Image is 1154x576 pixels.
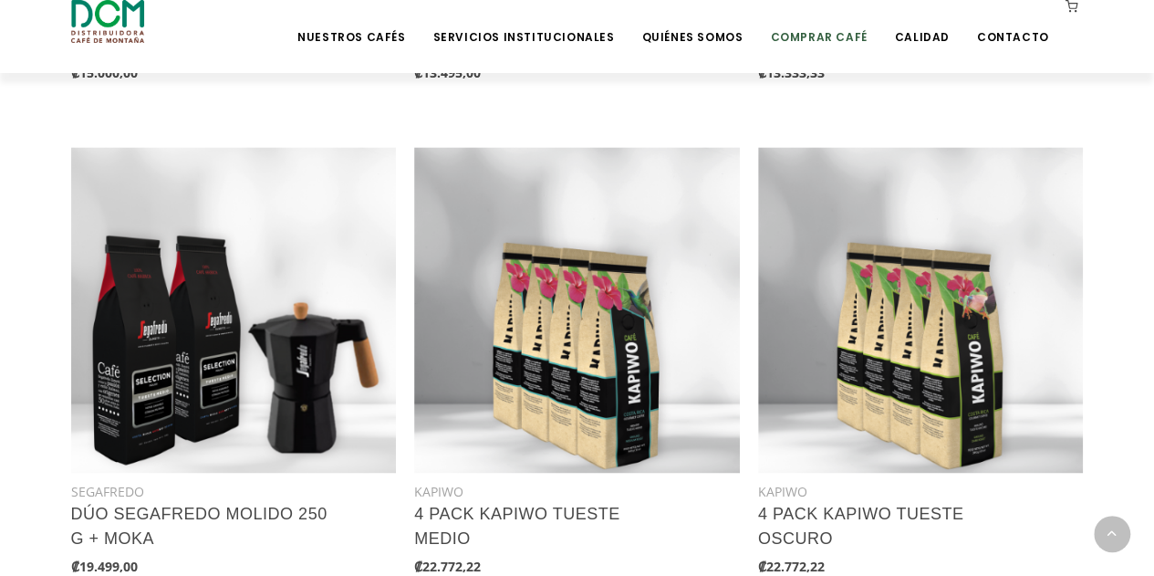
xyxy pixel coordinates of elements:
b: ₡13.495,00 [414,64,481,81]
div: SEGAFREDO [71,480,397,501]
div: KAPIWO [414,480,740,501]
img: Shop product image! [414,147,740,473]
b: ₡22.772,22 [414,557,481,574]
b: ₡19.499,00 [71,557,138,574]
b: ₡22.772,22 [758,557,825,574]
a: Nuestros Cafés [286,2,416,45]
a: Calidad [883,2,960,45]
a: Contacto [966,2,1060,45]
a: 4 PACK KAPIWO TUESTE MEDIO [414,504,619,547]
a: Quiénes Somos [630,2,754,45]
div: KAPIWO [758,480,1084,501]
b: ₡13.333,33 [758,64,825,81]
a: DÚO SEGAFREDO MOLIDO 250 g + MOKA [71,504,327,547]
img: Shop product image! [71,147,397,473]
b: ₡15.000,00 [71,64,138,81]
img: Shop product image! [758,147,1084,473]
a: Servicios Institucionales [421,2,625,45]
a: 4 PACK KAPIWO TUESTE OSCURO [758,504,963,547]
a: Comprar Café [759,2,878,45]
